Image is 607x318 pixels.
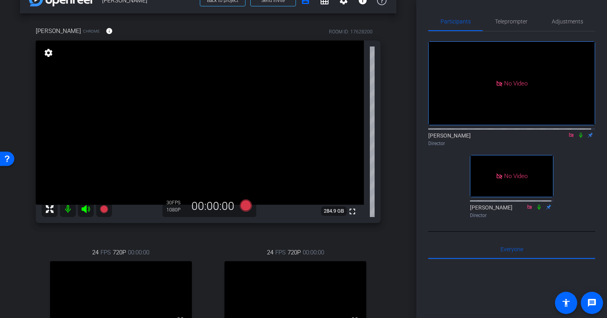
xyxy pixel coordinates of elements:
mat-icon: fullscreen [348,207,357,216]
span: 00:00:00 [128,248,149,257]
span: Adjustments [552,19,583,24]
div: [PERSON_NAME] [470,204,553,219]
span: FPS [275,248,286,257]
span: Participants [441,19,471,24]
span: [PERSON_NAME] [36,27,81,35]
mat-icon: accessibility [561,298,571,308]
span: Chrome [83,28,100,34]
span: 24 [92,248,99,257]
span: FPS [101,248,111,257]
span: 720P [288,248,301,257]
span: Everyone [501,246,523,252]
span: 720P [113,248,126,257]
span: 24 [267,248,273,257]
mat-icon: message [587,298,597,308]
mat-icon: settings [43,48,54,58]
span: 00:00:00 [303,248,324,257]
div: 00:00:00 [186,200,240,213]
mat-icon: info [106,27,113,35]
span: FPS [172,200,180,206]
span: 284.9 GB [321,206,347,216]
div: Director [470,212,553,219]
span: Teleprompter [495,19,528,24]
div: Director [428,140,595,147]
div: 1080P [166,207,186,213]
span: No Video [504,173,528,180]
div: [PERSON_NAME] [428,132,595,147]
div: ROOM ID: 17628200 [329,28,373,35]
span: No Video [504,79,528,87]
div: 30 [166,200,186,206]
